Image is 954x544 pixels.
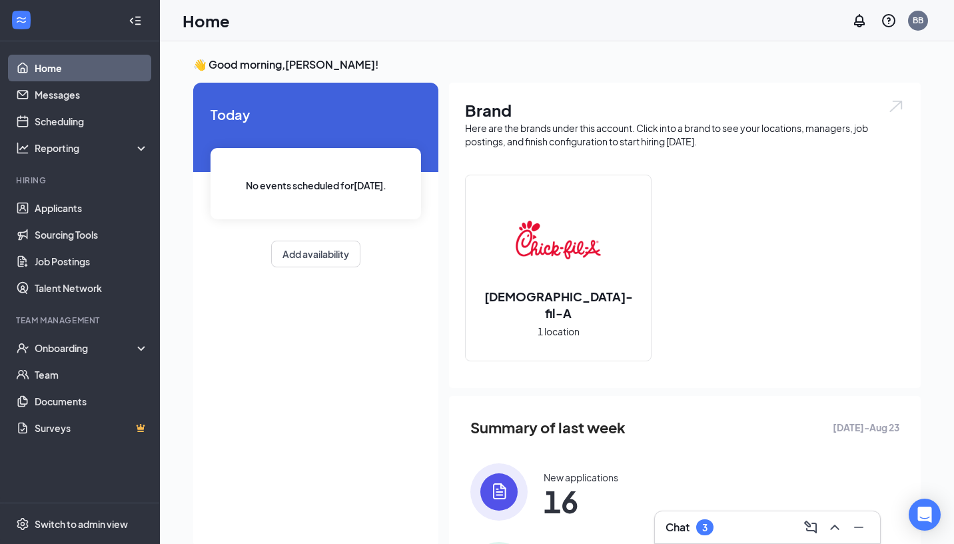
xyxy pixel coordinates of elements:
button: Add availability [271,241,360,267]
a: Team [35,361,149,388]
a: Talent Network [35,275,149,301]
h2: [DEMOGRAPHIC_DATA]-fil-A [466,288,651,321]
span: No events scheduled for [DATE] . [246,178,386,193]
svg: ComposeMessage [803,519,819,535]
div: 3 [702,522,708,533]
div: Team Management [16,315,146,326]
div: Onboarding [35,341,137,355]
div: Hiring [16,175,146,186]
div: Here are the brands under this account. Click into a brand to see your locations, managers, job p... [465,121,905,148]
div: Switch to admin view [35,517,128,531]
h3: 👋 Good morning, [PERSON_NAME] ! [193,57,921,72]
span: Summary of last week [470,416,626,439]
button: Minimize [848,517,869,538]
div: BB [913,15,923,26]
button: ComposeMessage [800,517,821,538]
svg: Notifications [851,13,867,29]
span: 16 [544,489,618,513]
a: Scheduling [35,108,149,135]
svg: UserCheck [16,341,29,355]
svg: WorkstreamLogo [15,13,28,27]
svg: QuestionInfo [881,13,897,29]
a: Messages [35,81,149,108]
svg: Settings [16,517,29,531]
h1: Brand [465,99,905,121]
svg: ChevronUp [827,519,843,535]
a: SurveysCrown [35,415,149,441]
div: New applications [544,471,618,484]
h3: Chat [666,520,690,535]
a: Sourcing Tools [35,221,149,248]
svg: Minimize [851,519,867,535]
a: Job Postings [35,248,149,275]
span: Today [211,104,421,125]
a: Home [35,55,149,81]
h1: Home [183,9,230,32]
img: open.6027fd2a22e1237b5b06.svg [887,99,905,114]
img: Chick-fil-A [516,197,601,283]
div: Reporting [35,141,149,155]
span: 1 location [538,324,580,339]
img: icon [470,463,528,521]
a: Applicants [35,195,149,221]
svg: Analysis [16,141,29,155]
div: Open Intercom Messenger [909,499,941,531]
a: Documents [35,388,149,415]
span: [DATE] - Aug 23 [833,420,899,435]
svg: Collapse [129,14,142,27]
button: ChevronUp [824,517,845,538]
